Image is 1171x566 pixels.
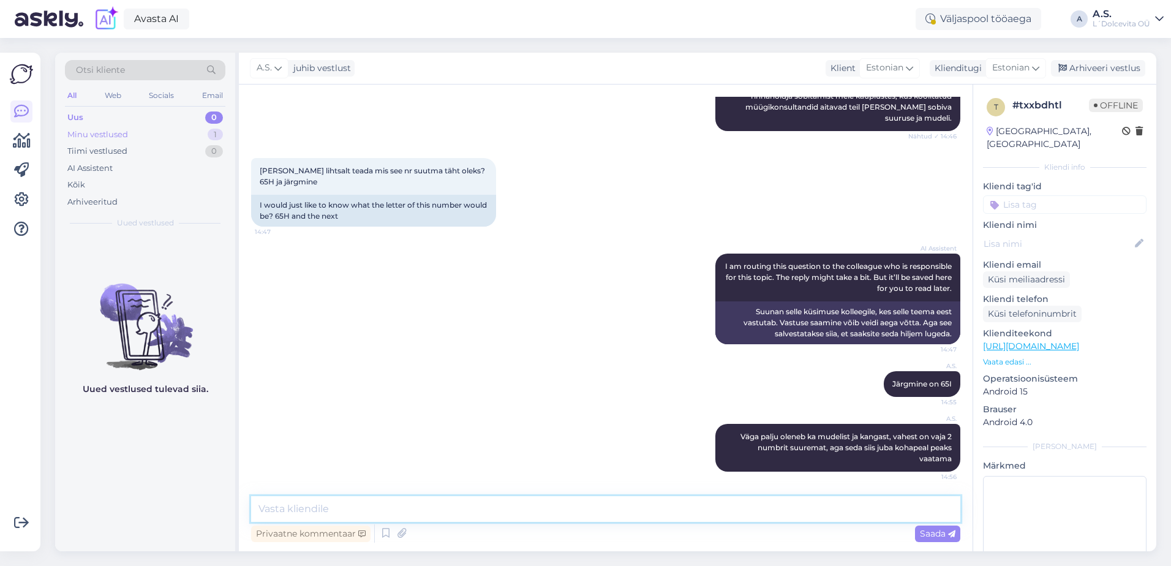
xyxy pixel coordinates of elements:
p: Brauser [983,403,1147,416]
div: Web [102,88,124,104]
p: Uued vestlused tulevad siia. [83,383,208,396]
span: 14:47 [911,345,957,354]
div: Kõik [67,179,85,191]
div: L´Dolcevita OÜ [1093,19,1150,29]
img: No chats [55,262,235,372]
span: Järgmine on 65I [892,379,952,388]
div: Kliendi info [983,162,1147,173]
img: Askly Logo [10,62,33,86]
a: Avasta AI [124,9,189,29]
div: [GEOGRAPHIC_DATA], [GEOGRAPHIC_DATA] [987,125,1122,151]
span: 14:56 [911,472,957,481]
div: Küsi telefoninumbrit [983,306,1082,322]
div: Socials [146,88,176,104]
span: Nähtud ✓ 14:46 [908,132,957,141]
p: Kliendi email [983,258,1147,271]
div: Minu vestlused [67,129,128,141]
p: Märkmed [983,459,1147,472]
span: Uued vestlused [117,217,174,228]
div: Suunan selle küsimuse kolleegile, kes selle teema eest vastutab. Vastuse saamine võib veidi aega ... [715,301,960,344]
p: Android 15 [983,385,1147,398]
p: Klienditeekond [983,327,1147,340]
div: # txxbdhtl [1012,98,1089,113]
div: Küsi meiliaadressi [983,271,1070,288]
input: Lisa nimi [984,237,1132,251]
span: A.S. [911,361,957,371]
p: Kliendi nimi [983,219,1147,232]
span: [PERSON_NAME] lihtsalt teada mis see nr suutma täht oleks? 65H ja järgmine [260,166,487,186]
span: 14:47 [255,227,301,236]
div: Väljaspool tööaega [916,8,1041,30]
div: A [1071,10,1088,28]
div: 1 [208,129,223,141]
div: A.S. [1093,9,1150,19]
div: Arhiveeri vestlus [1051,60,1145,77]
div: juhib vestlust [288,62,351,75]
input: Lisa tag [983,195,1147,214]
span: I am routing this question to the colleague who is responsible for this topic. The reply might ta... [725,262,954,293]
div: Privaatne kommentaar [251,526,371,542]
span: t [994,102,998,111]
div: I would just like to know what the letter of this number would be? 65H and the next [251,195,496,227]
div: 0 [205,145,223,157]
div: Klienditugi [930,62,982,75]
img: explore-ai [93,6,119,32]
p: Vaata edasi ... [983,357,1147,368]
span: A.S. [911,414,957,423]
a: A.S.L´Dolcevita OÜ [1093,9,1164,29]
div: Arhiveeritud [67,196,118,208]
span: Väga palju oleneb ka mudelist ja kangast, vahest on vaja 2 numbrit suuremat, aga seda siis juba k... [740,432,954,463]
div: All [65,88,79,104]
div: Klient [826,62,856,75]
p: Kliendi telefon [983,293,1147,306]
div: 0 [205,111,223,124]
div: Email [200,88,225,104]
span: Saada [920,528,955,539]
span: Otsi kliente [76,64,125,77]
div: [PERSON_NAME] [983,441,1147,452]
span: 14:55 [911,398,957,407]
span: Estonian [992,61,1030,75]
span: Estonian [866,61,903,75]
p: Android 4.0 [983,416,1147,429]
span: A.S. [257,61,272,75]
p: Kliendi tag'id [983,180,1147,193]
div: Tiimi vestlused [67,145,127,157]
p: Operatsioonisüsteem [983,372,1147,385]
div: Uus [67,111,83,124]
div: AI Assistent [67,162,113,175]
span: AI Assistent [911,244,957,253]
a: [URL][DOMAIN_NAME] [983,341,1079,352]
span: Offline [1089,99,1143,112]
